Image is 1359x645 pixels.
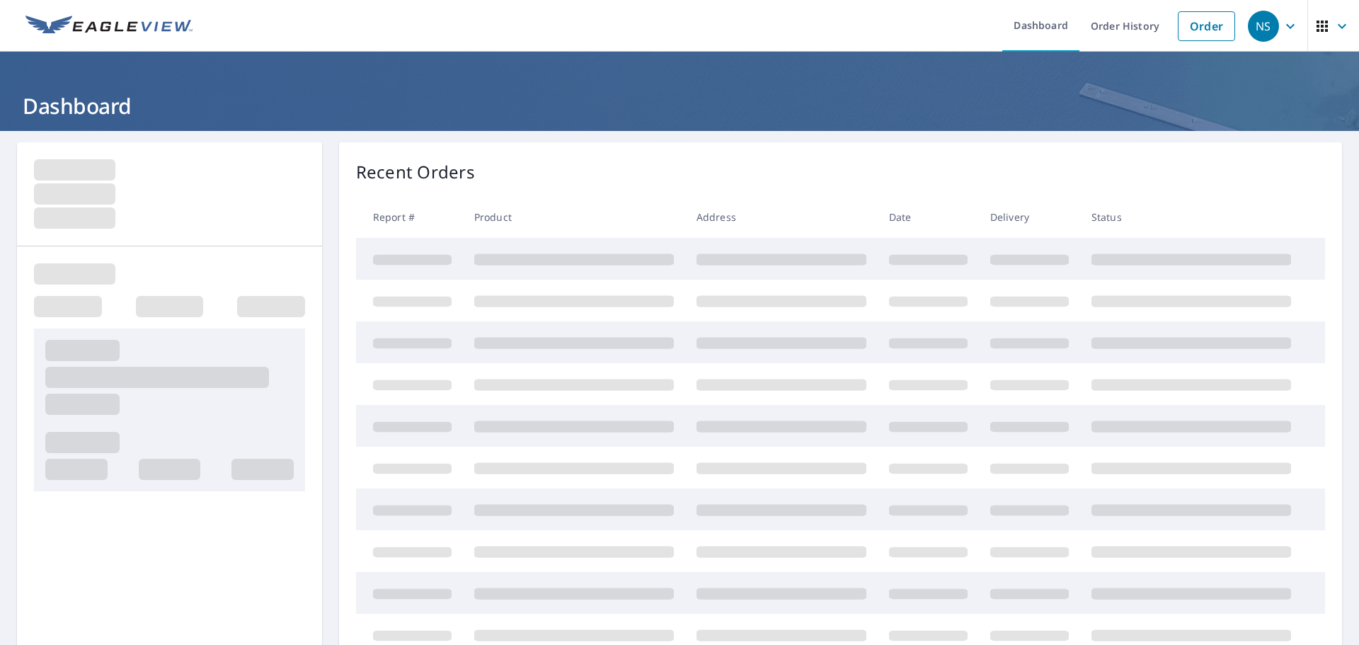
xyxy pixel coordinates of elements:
[463,196,685,238] th: Product
[685,196,878,238] th: Address
[356,159,475,185] p: Recent Orders
[1248,11,1279,42] div: NS
[25,16,193,37] img: EV Logo
[17,91,1342,120] h1: Dashboard
[878,196,979,238] th: Date
[356,196,463,238] th: Report #
[1080,196,1302,238] th: Status
[979,196,1080,238] th: Delivery
[1178,11,1235,41] a: Order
